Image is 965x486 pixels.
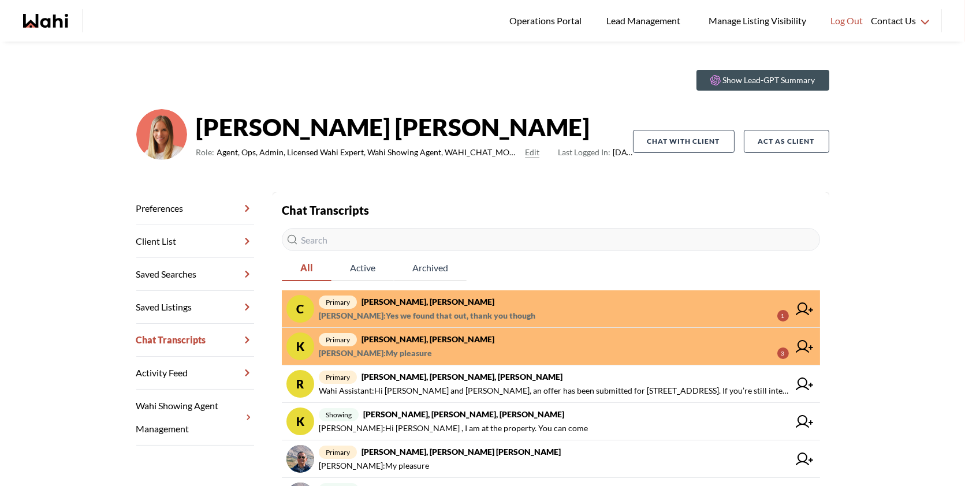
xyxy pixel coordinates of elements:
a: Client List [136,225,254,258]
strong: [PERSON_NAME], [PERSON_NAME] [362,297,494,306]
strong: [PERSON_NAME], [PERSON_NAME] [362,334,494,344]
div: C [286,295,314,323]
div: R [286,370,314,398]
a: Saved Listings [136,291,254,324]
strong: Chat Transcripts [282,203,369,217]
span: Lead Management [606,13,684,28]
span: Operations Portal [509,13,586,28]
a: Activity Feed [136,357,254,390]
span: Log Out [830,13,863,28]
div: 3 [777,347,789,359]
img: 0f07b375cde2b3f9.png [136,109,187,160]
a: Kprimary[PERSON_NAME], [PERSON_NAME][PERSON_NAME]:My pleasure3 [282,328,820,365]
input: Search [282,228,820,251]
button: Active [331,256,394,281]
a: Chat Transcripts [136,324,254,357]
span: [PERSON_NAME] : My pleasure [319,459,429,473]
a: Saved Searches [136,258,254,291]
span: [PERSON_NAME] : My pleasure [319,346,432,360]
a: Kshowing[PERSON_NAME], [PERSON_NAME], [PERSON_NAME][PERSON_NAME]:Hi [PERSON_NAME] , I am at the p... [282,403,820,440]
span: primary [319,446,357,459]
span: Wahi Assistant : Hi [PERSON_NAME] and [PERSON_NAME], an offer has been submitted for [STREET_ADDR... [319,384,789,398]
span: showing [319,408,359,421]
strong: [PERSON_NAME] [PERSON_NAME] [196,110,633,144]
span: primary [319,296,357,309]
a: Preferences [136,192,254,225]
p: Show Lead-GPT Summary [723,74,815,86]
button: Act as Client [744,130,829,153]
span: Agent, Ops, Admin, Licensed Wahi Expert, Wahi Showing Agent, WAHI_CHAT_MODERATOR [217,145,521,159]
button: Show Lead-GPT Summary [696,70,829,91]
span: [PERSON_NAME] : Hi [PERSON_NAME] , I am at the property. You can come [319,421,588,435]
span: primary [319,333,357,346]
span: Archived [394,256,467,280]
span: [DATE] [558,145,632,159]
a: Rprimary[PERSON_NAME], [PERSON_NAME], [PERSON_NAME]Wahi Assistant:Hi [PERSON_NAME] and [PERSON_NA... [282,365,820,403]
div: 1 [777,310,789,321]
strong: [PERSON_NAME], [PERSON_NAME], [PERSON_NAME] [363,409,564,419]
img: chat avatar [286,445,314,473]
span: primary [319,371,357,384]
button: All [282,256,331,281]
a: primary[PERSON_NAME], [PERSON_NAME] [PERSON_NAME][PERSON_NAME]:My pleasure [282,440,820,478]
button: Edit [525,145,539,159]
a: Cprimary[PERSON_NAME], [PERSON_NAME][PERSON_NAME]:Yes we found that out, thank you though1 [282,290,820,328]
span: Last Logged In: [558,147,610,157]
a: Wahi homepage [23,14,68,28]
strong: [PERSON_NAME], [PERSON_NAME], [PERSON_NAME] [362,372,562,382]
a: Wahi Showing Agent Management [136,390,254,446]
span: Manage Listing Visibility [705,13,810,28]
span: Role: [196,145,215,159]
button: Chat with client [633,130,735,153]
div: K [286,408,314,435]
span: Active [331,256,394,280]
div: K [286,332,314,360]
strong: [PERSON_NAME], [PERSON_NAME] [PERSON_NAME] [362,447,561,457]
span: All [282,256,331,280]
span: [PERSON_NAME] : Yes we found that out, thank you though [319,309,535,323]
button: Archived [394,256,467,281]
